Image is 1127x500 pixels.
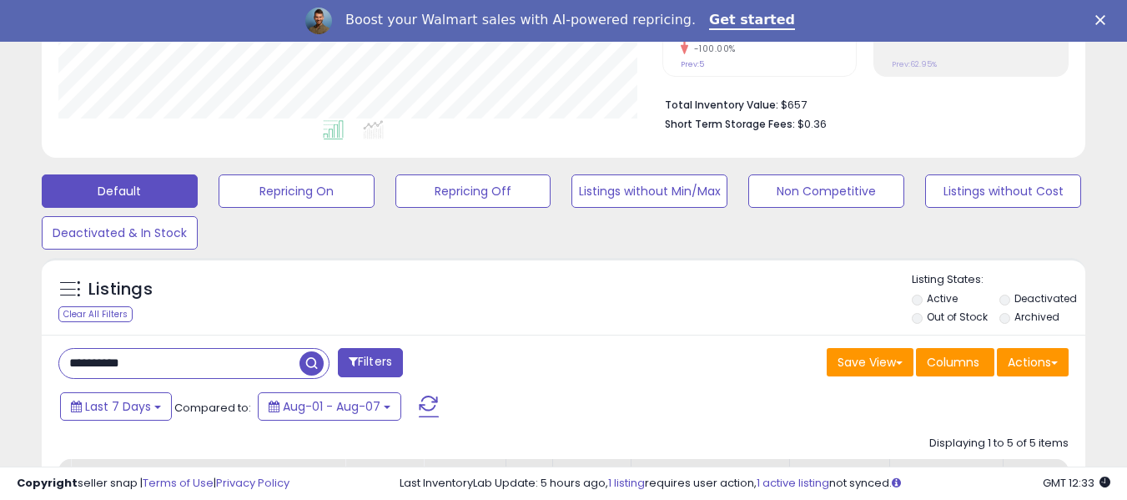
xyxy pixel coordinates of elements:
a: 1 active listing [757,475,829,491]
div: Clear All Filters [58,306,133,322]
button: Save View [827,348,913,376]
div: Min Price [797,466,883,483]
button: Non Competitive [748,174,904,208]
div: Amazon Fees [638,466,782,483]
small: Prev: 5 [681,59,704,69]
button: Listings without Cost [925,174,1081,208]
button: Columns [916,348,994,376]
a: Get started [709,12,795,30]
b: Short Term Storage Fees: [665,117,795,131]
label: Deactivated [1014,291,1077,306]
div: Repricing [352,466,416,483]
a: 1 listing [608,475,645,491]
li: $657 [665,93,1056,114]
h5: Listings [88,278,153,301]
a: Privacy Policy [216,475,289,491]
span: Columns [927,354,979,371]
button: Deactivated & In Stock [42,216,198,250]
label: Active [927,291,958,306]
div: seller snap | | [17,476,289,492]
div: Title [78,466,338,483]
div: Boost your Walmart sales with AI-powered repricing. [345,12,696,28]
button: Repricing On [219,174,375,208]
small: Prev: 62.95% [892,59,937,69]
b: Total Inventory Value: [665,98,778,112]
strong: Copyright [17,475,78,491]
button: Last 7 Days [60,392,172,421]
label: Out of Stock [927,310,988,324]
button: Repricing Off [395,174,551,208]
button: Listings without Min/Max [571,174,727,208]
button: Actions [997,348,1069,376]
button: Default [42,174,198,208]
small: -100.00% [688,43,736,55]
div: Last InventoryLab Update: 5 hours ago, requires user action, not synced. [400,476,1110,492]
span: Last 7 Days [85,398,151,415]
span: 2025-08-16 12:33 GMT [1043,475,1110,491]
label: Archived [1014,310,1059,324]
div: Cost [513,466,546,483]
p: Listing States: [912,272,1085,288]
button: Aug-01 - Aug-07 [258,392,401,421]
span: Compared to: [174,400,251,416]
span: Aug-01 - Aug-07 [283,398,380,415]
a: Terms of Use [143,475,214,491]
div: Fulfillment [430,466,498,483]
div: Displaying 1 to 5 of 5 items [929,436,1069,452]
div: [PERSON_NAME] [897,466,996,483]
img: Profile image for Adrian [305,8,332,34]
div: Close [1095,15,1112,25]
button: Filters [338,348,403,377]
span: $0.36 [797,116,827,132]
